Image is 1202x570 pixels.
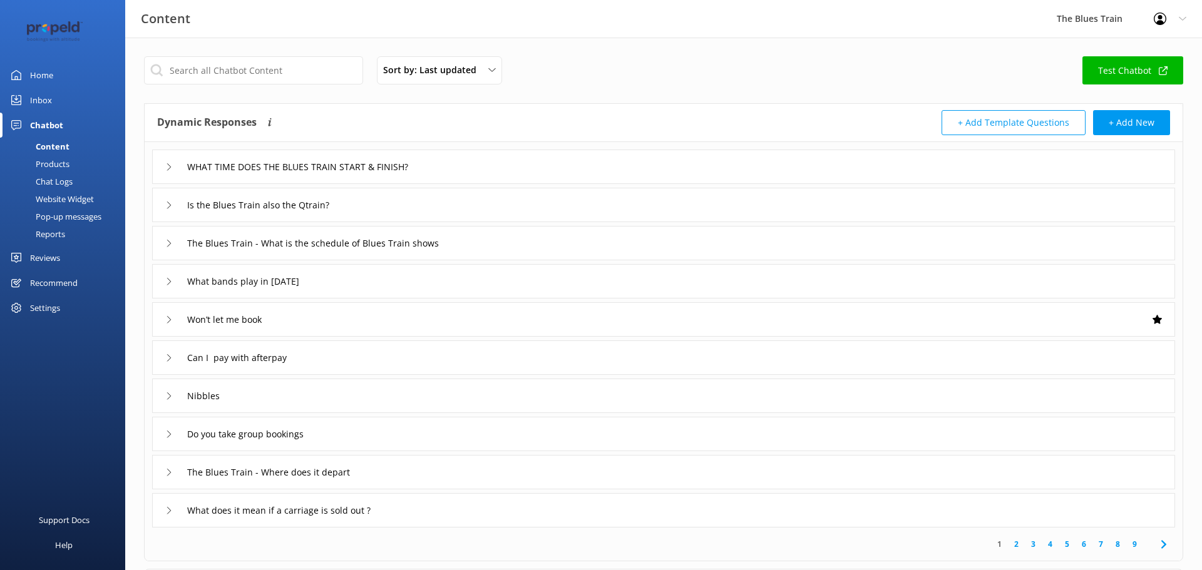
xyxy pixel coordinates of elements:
a: 2 [1008,538,1025,550]
div: Home [30,63,53,88]
div: Chat Logs [8,173,73,190]
a: Pop-up messages [8,208,125,225]
div: Help [55,532,73,557]
a: 7 [1092,538,1109,550]
div: Products [8,155,69,173]
div: Content [8,138,69,155]
a: Content [8,138,125,155]
a: 5 [1059,538,1076,550]
span: Sort by: Last updated [383,63,484,77]
a: Test Chatbot [1082,56,1183,84]
input: Search all Chatbot Content [144,56,363,84]
a: Chat Logs [8,173,125,190]
a: Website Widget [8,190,125,208]
button: + Add New [1093,110,1170,135]
h3: Content [141,9,190,29]
button: + Add Template Questions [942,110,1086,135]
div: Settings [30,295,60,320]
img: 12-1677471078.png [19,21,91,42]
h4: Dynamic Responses [157,110,257,135]
a: 8 [1109,538,1126,550]
a: 3 [1025,538,1042,550]
a: 1 [991,538,1008,550]
div: Chatbot [30,113,63,138]
a: 4 [1042,538,1059,550]
div: Reports [8,225,65,243]
div: Pop-up messages [8,208,101,225]
div: Reviews [30,245,60,270]
div: Website Widget [8,190,94,208]
a: 6 [1076,538,1092,550]
a: 9 [1126,538,1143,550]
div: Inbox [30,88,52,113]
div: Recommend [30,270,78,295]
a: Reports [8,225,125,243]
div: Support Docs [39,507,90,532]
a: Products [8,155,125,173]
